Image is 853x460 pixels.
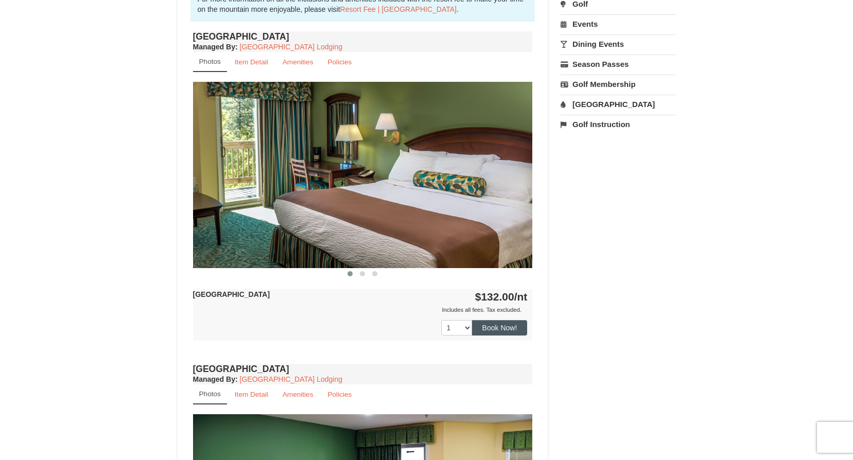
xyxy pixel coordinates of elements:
a: [GEOGRAPHIC_DATA] [561,95,675,114]
img: 18876286-36-6bbdb14b.jpg [193,82,533,268]
strong: : [193,375,238,383]
strong: $132.00 [475,291,528,303]
small: Photos [199,390,221,398]
small: Item Detail [235,58,268,66]
strong: [GEOGRAPHIC_DATA] [193,290,270,298]
span: Managed By [193,375,235,383]
small: Amenities [283,58,314,66]
a: [GEOGRAPHIC_DATA] Lodging [240,43,342,51]
a: Events [561,14,675,33]
small: Item Detail [235,391,268,398]
button: Book Now! [472,320,528,335]
div: Includes all fees. Tax excluded. [193,305,528,315]
small: Photos [199,58,221,65]
small: Amenities [283,391,314,398]
span: /nt [514,291,528,303]
h4: [GEOGRAPHIC_DATA] [193,31,533,42]
strong: : [193,43,238,51]
a: Item Detail [228,52,275,72]
a: [GEOGRAPHIC_DATA] Lodging [240,375,342,383]
a: Amenities [276,384,320,404]
a: Policies [321,384,358,404]
a: Golf Membership [561,75,675,94]
small: Policies [327,391,352,398]
small: Policies [327,58,352,66]
a: Dining Events [561,34,675,54]
a: Golf Instruction [561,115,675,134]
a: Season Passes [561,55,675,74]
a: Policies [321,52,358,72]
a: Item Detail [228,384,275,404]
a: Amenities [276,52,320,72]
h4: [GEOGRAPHIC_DATA] [193,364,533,374]
a: Photos [193,52,227,72]
span: Managed By [193,43,235,51]
a: Photos [193,384,227,404]
a: Resort Fee | [GEOGRAPHIC_DATA] [340,5,457,13]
